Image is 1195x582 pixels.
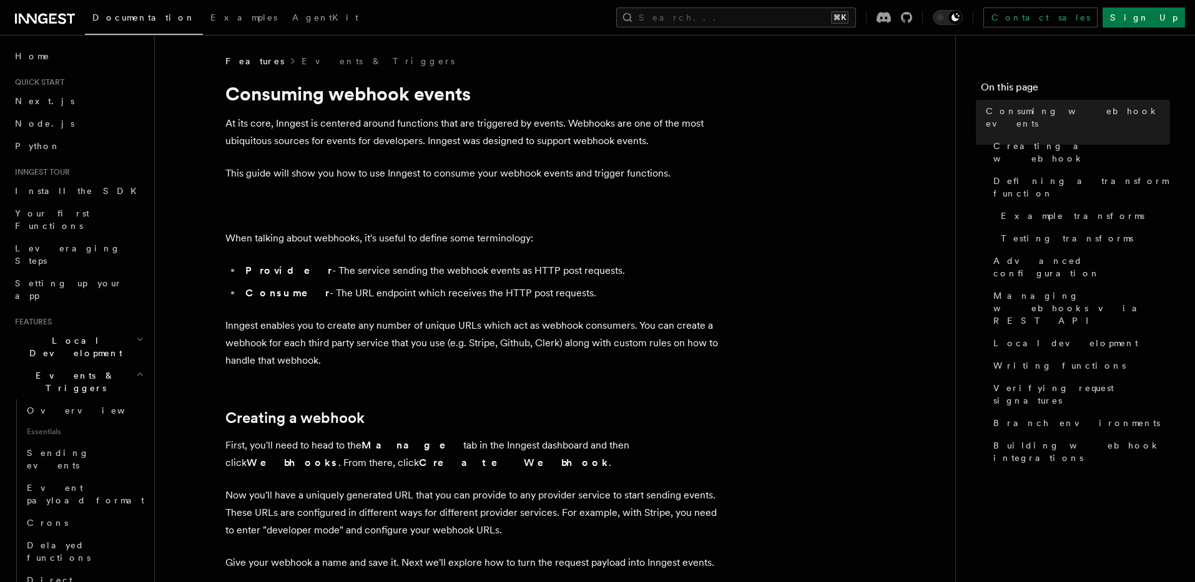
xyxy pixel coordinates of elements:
span: Next.js [15,96,74,106]
span: Verifying request signatures [993,382,1170,407]
p: When talking about webhooks, it's useful to define some terminology: [225,230,725,247]
span: Defining a transform function [993,175,1170,200]
a: Node.js [10,112,147,135]
span: Inngest tour [10,167,70,177]
a: Managing webhooks via REST API [988,284,1170,332]
span: Python [15,141,61,151]
strong: Consumer [245,287,330,299]
span: Features [225,55,284,67]
span: Examples [210,12,277,22]
button: Local Development [10,329,147,364]
button: Toggle dark mode [933,10,963,25]
a: Building webhook integrations [988,434,1170,469]
a: Example transforms [996,205,1170,227]
span: Local Development [10,334,136,359]
span: Overview [27,405,155,415]
span: Example transforms [1001,210,1144,222]
span: Managing webhooks via REST API [993,289,1170,327]
a: Testing transforms [996,227,1170,250]
a: Branch environments [988,412,1170,434]
h4: On this page [981,80,1170,100]
strong: Webhooks [247,457,338,468]
a: Sign Up [1103,7,1185,27]
a: Writing functions [988,354,1170,377]
span: Events & Triggers [10,369,136,394]
kbd: ⌘K [831,11,848,24]
a: Local development [988,332,1170,354]
p: First, you'll need to head to the tab in the Inngest dashboard and then click . From there, click . [225,437,725,472]
a: Advanced configuration [988,250,1170,284]
a: Setting up your app [10,272,147,307]
a: Events & Triggers [302,55,455,67]
a: Delayed functions [22,534,147,569]
h1: Consuming webhook events [225,82,725,105]
a: Examples [203,4,285,34]
span: Writing functions [993,359,1126,372]
strong: Manage [361,439,463,451]
a: Python [10,135,147,157]
a: AgentKit [285,4,366,34]
a: Overview [22,399,147,422]
a: Defining a transform function [988,170,1170,205]
p: This guide will show you how to use Inngest to consume your webhook events and trigger functions. [225,165,725,182]
button: Search...⌘K [616,7,856,27]
span: Building webhook integrations [993,439,1170,464]
span: Creating a webhook [993,140,1170,165]
a: Creating a webhook [225,409,365,427]
span: Consuming webhook events [986,105,1170,130]
span: Delayed functions [27,540,91,563]
span: Leveraging Steps [15,243,120,266]
span: Essentials [22,422,147,442]
button: Events & Triggers [10,364,147,399]
li: - The service sending the webhook events as HTTP post requests. [242,262,725,279]
a: Consuming webhook events [981,100,1170,135]
span: Home [15,50,50,62]
span: Sending events [27,448,89,470]
a: Documentation [85,4,203,35]
a: Creating a webhook [988,135,1170,170]
a: Next.js [10,90,147,112]
span: Crons [27,518,68,528]
span: AgentKit [292,12,358,22]
span: Install the SDK [15,186,144,196]
p: Give your webhook a name and save it. Next we'll explore how to turn the request payload into Inn... [225,554,725,571]
strong: Create Webhook [419,457,609,468]
span: Features [10,317,52,327]
span: Your first Functions [15,208,89,231]
span: Local development [993,337,1138,349]
a: Leveraging Steps [10,237,147,272]
span: Documentation [92,12,195,22]
a: Crons [22,512,147,534]
a: Home [10,45,147,67]
li: - The URL endpoint which receives the HTTP post requests. [242,284,725,302]
p: Inngest enables you to create any number of unique URLs which act as webhook consumers. You can c... [225,317,725,369]
span: Branch environments [993,417,1160,429]
a: Install the SDK [10,180,147,202]
span: Setting up your app [15,278,122,301]
strong: Provider [245,264,332,276]
a: Contact sales [983,7,1098,27]
span: Node.js [15,119,74,129]
span: Advanced configuration [993,255,1170,279]
span: Event payload format [27,483,144,505]
a: Verifying request signatures [988,377,1170,412]
p: At its core, Inngest is centered around functions that are triggered by events. Webhooks are one ... [225,115,725,150]
span: Quick start [10,77,64,87]
a: Your first Functions [10,202,147,237]
span: Testing transforms [1001,232,1133,245]
a: Event payload format [22,477,147,512]
a: Sending events [22,442,147,477]
p: Now you'll have a uniquely generated URL that you can provide to any provider service to start se... [225,487,725,539]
